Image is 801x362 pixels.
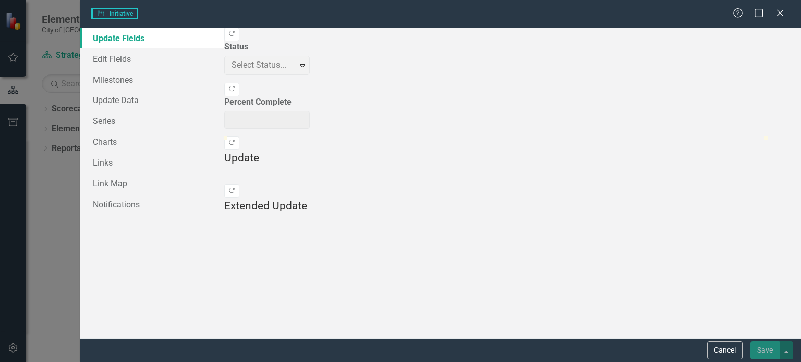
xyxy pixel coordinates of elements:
legend: Update [224,150,310,166]
a: Milestones [80,69,224,90]
a: Link Map [80,173,224,194]
label: Status [224,41,310,53]
a: Charts [80,131,224,152]
button: Save [750,341,780,359]
button: Cancel [707,341,743,359]
a: Update Data [80,90,224,110]
a: Update Fields [80,28,224,48]
legend: Extended Update [224,198,310,214]
a: Series [80,110,224,131]
span: Initiative [91,8,138,19]
a: Links [80,152,224,173]
a: Notifications [80,194,224,215]
a: Edit Fields [80,48,224,69]
label: Percent Complete [224,96,310,108]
